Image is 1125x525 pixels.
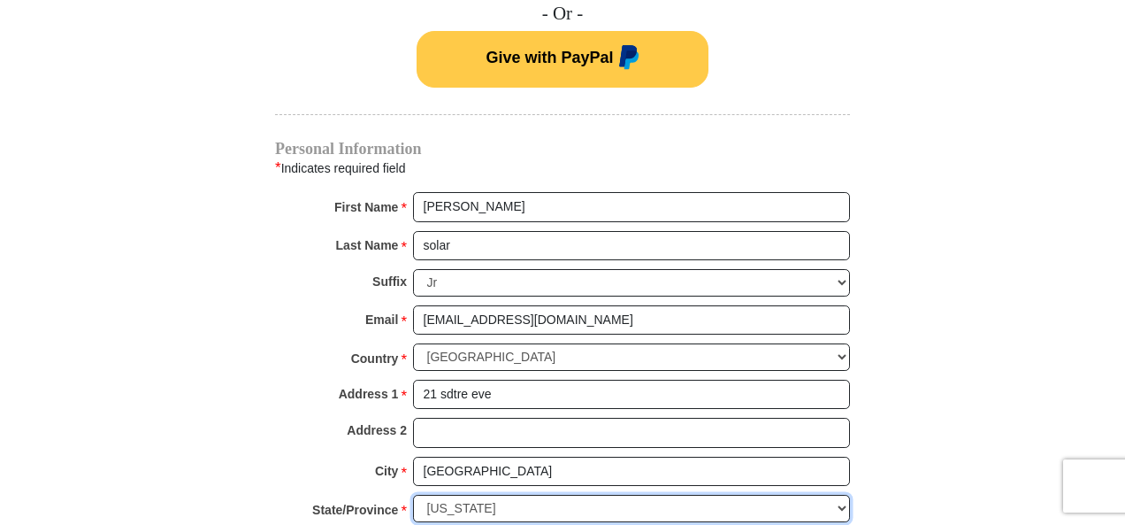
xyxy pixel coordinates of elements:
[417,31,708,88] button: Give with PayPal
[275,157,850,180] div: Indicates required field
[372,269,407,294] strong: Suffix
[312,498,398,522] strong: State/Province
[365,307,398,332] strong: Email
[275,3,850,25] h4: - Or -
[375,459,398,483] strong: City
[614,45,639,73] img: paypal
[486,49,613,66] span: Give with PayPal
[339,382,399,406] strong: Address 1
[347,418,407,443] strong: Address 2
[275,142,850,156] h4: Personal Information
[334,195,398,220] strong: First Name
[336,233,399,258] strong: Last Name
[351,346,399,371] strong: Country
